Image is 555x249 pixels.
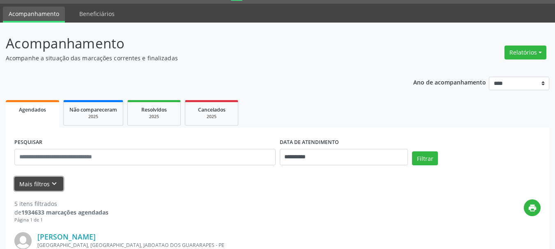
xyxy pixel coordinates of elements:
p: Ano de acompanhamento [413,77,486,87]
div: 5 itens filtrados [14,199,108,208]
a: [PERSON_NAME] [37,232,96,241]
div: 2025 [191,114,232,120]
button: Mais filtroskeyboard_arrow_down [14,177,63,191]
span: Não compareceram [69,106,117,113]
span: Cancelados [198,106,226,113]
div: Página 1 de 1 [14,217,108,224]
i: keyboard_arrow_down [50,179,59,188]
p: Acompanhe a situação das marcações correntes e finalizadas [6,54,386,62]
div: 2025 [69,114,117,120]
strong: 1934633 marcações agendadas [21,208,108,216]
span: Agendados [19,106,46,113]
i: print [528,203,537,212]
button: print [524,199,541,216]
a: Acompanhamento [3,7,65,23]
label: DATA DE ATENDIMENTO [280,136,339,149]
button: Relatórios [504,46,546,59]
div: de [14,208,108,217]
div: 2025 [134,114,175,120]
a: Beneficiários [74,7,120,21]
p: Acompanhamento [6,33,386,54]
div: [GEOGRAPHIC_DATA], [GEOGRAPHIC_DATA], JABOATAO DOS GUARARAPES - PE [37,242,417,249]
label: PESQUISAR [14,136,42,149]
button: Filtrar [412,151,438,165]
span: Resolvidos [141,106,167,113]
